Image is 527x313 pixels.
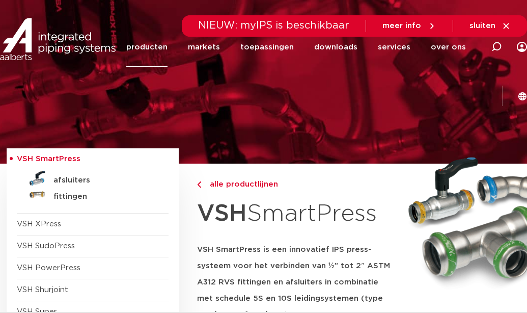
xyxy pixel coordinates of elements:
[53,192,154,201] h5: fittingen
[17,187,169,203] a: fittingen
[197,181,201,188] img: chevron-right.svg
[17,220,61,228] a: VSH XPress
[382,22,421,30] span: meer info
[382,21,436,31] a: meer info
[17,286,68,294] a: VSH Shurjoint
[517,36,527,58] div: my IPS
[378,28,410,67] a: services
[17,155,80,163] span: VSH SmartPress
[17,170,169,187] a: afsluiters
[204,180,278,188] span: alle productlijnen
[17,242,75,250] a: VSH SudoPress
[469,22,495,30] span: sluiten
[126,28,168,67] a: producten
[240,28,294,67] a: toepassingen
[17,264,80,272] a: VSH PowerPress
[126,28,466,67] nav: Menu
[431,28,466,67] a: over ons
[197,178,396,191] a: alle productlijnen
[197,202,247,225] strong: VSH
[188,28,220,67] a: markets
[53,176,154,185] h5: afsluiters
[198,20,349,31] span: NIEUW: myIPS is beschikbaar
[314,28,357,67] a: downloads
[197,194,396,233] h1: SmartPress
[469,21,511,31] a: sluiten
